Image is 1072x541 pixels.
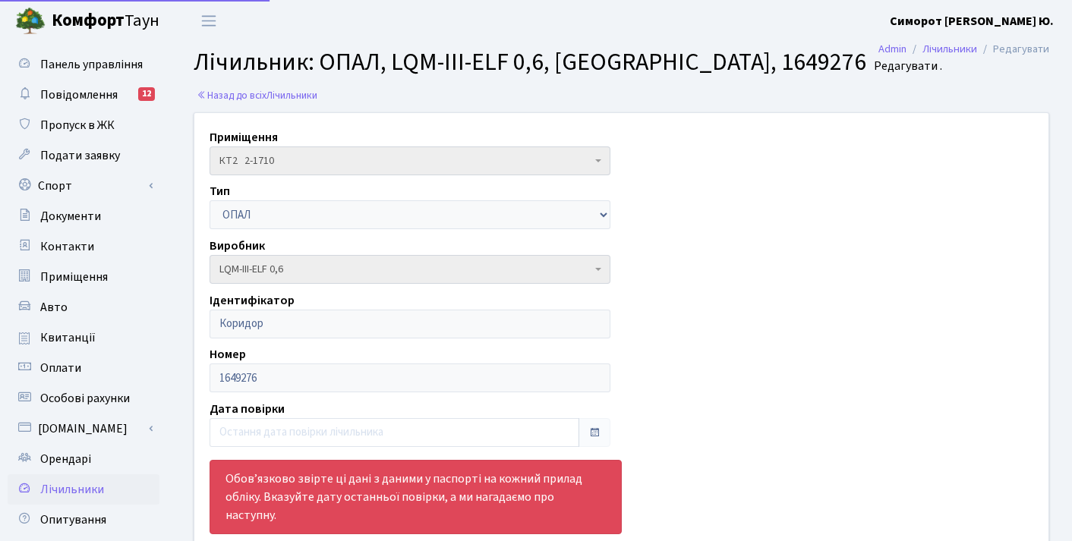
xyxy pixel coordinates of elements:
span: КТ2 2-1710 [219,153,591,168]
div: Обов’язково звірте ці дані з даними у паспорті на кожний прилад обліку. Вказуйте дату останньої п... [210,460,622,534]
a: Особові рахунки [8,383,159,414]
a: Пропуск в ЖК [8,110,159,140]
nav: breadcrumb [856,33,1072,65]
input: Наприклад: Коридор [210,310,610,338]
a: Оплати [8,353,159,383]
span: Таун [52,8,159,34]
span: Лічильники [40,481,104,498]
a: Лічильники [8,474,159,505]
span: Особові рахунки [40,390,130,407]
span: LQM-III-ELF 0,6 [219,262,591,277]
a: Повідомлення12 [8,80,159,110]
a: Спорт [8,171,159,201]
span: LQM-III-ELF 0,6 [210,255,610,284]
b: Комфорт [52,8,125,33]
label: Виробник [210,237,265,255]
span: Приміщення [40,269,108,285]
a: Орендарі [8,444,159,474]
a: Admin [878,41,906,57]
span: Лічильник: ОПАЛ, LQM-III-ELF 0,6, [GEOGRAPHIC_DATA], 1649276 [194,45,866,80]
li: Редагувати [977,41,1049,58]
span: Квитанції [40,329,96,346]
div: 12 [138,87,155,101]
label: Дата повірки [210,400,285,418]
span: Оплати [40,360,81,376]
span: КТ2 2-1710 [210,146,610,175]
a: Назад до всіхЛічильники [197,88,317,102]
a: Квитанції [8,322,159,353]
a: Панель управління [8,49,159,80]
a: Приміщення [8,262,159,292]
img: logo.png [15,6,46,36]
a: Авто [8,292,159,322]
a: Подати заявку [8,140,159,171]
span: Авто [40,299,68,316]
small: Редагувати . [871,59,942,74]
span: Панель управління [40,56,143,73]
input: Номер лічильника, дивіться у своєму паспорті до лічильника [210,363,610,392]
button: Переключити навігацію [190,8,228,33]
a: Лічильники [922,41,977,57]
span: Документи [40,208,101,225]
a: Контакти [8,231,159,262]
b: Симорот [PERSON_NAME] Ю. [890,13,1054,30]
span: Контакти [40,238,94,255]
span: Пропуск в ЖК [40,117,115,134]
a: [DOMAIN_NAME] [8,414,159,444]
a: Документи [8,201,159,231]
a: Симорот [PERSON_NAME] Ю. [890,12,1054,30]
span: Опитування [40,511,106,528]
input: Остання дата повірки лічильника [210,418,579,447]
span: Лічильники [266,88,317,102]
label: Приміщення [210,128,278,146]
a: Опитування [8,505,159,535]
label: Ідентифікатор [210,291,295,310]
label: Тип [210,182,230,200]
span: Орендарі [40,451,91,467]
label: Номер [210,345,246,363]
span: Подати заявку [40,147,120,164]
span: Повідомлення [40,86,118,103]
